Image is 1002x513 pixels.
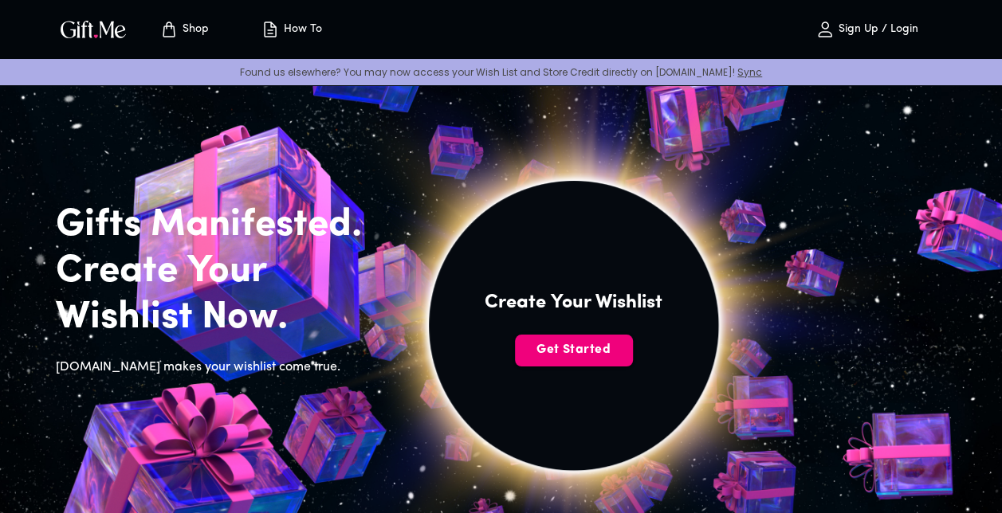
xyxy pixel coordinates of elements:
button: Get Started [515,335,633,366]
p: Sign Up / Login [835,23,918,37]
h6: [DOMAIN_NAME] makes your wishlist come true. [56,357,387,378]
p: How To [280,23,322,37]
img: how-to.svg [261,20,280,39]
span: Get Started [515,341,633,358]
h4: Create Your Wishlist [485,290,662,315]
button: GiftMe Logo [56,20,131,39]
a: Sync [737,65,762,79]
p: Shop [179,23,209,37]
img: GiftMe Logo [57,18,129,41]
button: Store page [140,4,228,55]
h2: Wishlist Now. [56,295,387,341]
h2: Create Your [56,249,387,295]
button: How To [247,4,335,55]
button: Sign Up / Login [787,4,946,55]
p: Found us elsewhere? You may now access your Wish List and Store Credit directly on [DOMAIN_NAME]! [13,65,989,79]
h2: Gifts Manifested. [56,202,387,249]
